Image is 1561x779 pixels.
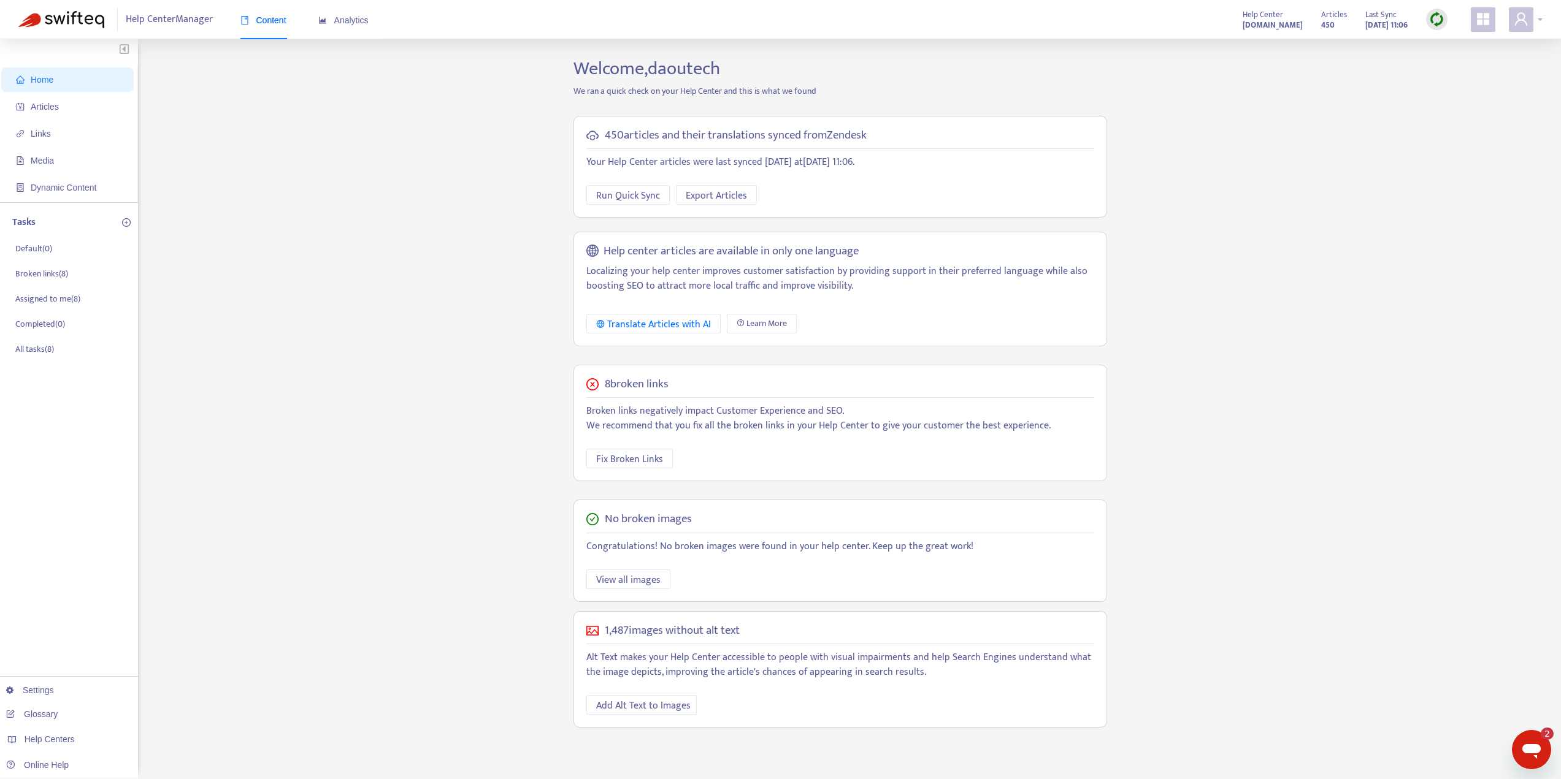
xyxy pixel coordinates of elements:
[586,314,721,333] button: Translate Articles with AI
[605,512,692,526] h5: No broken images
[605,624,740,638] h5: 1,487 images without alt text
[586,185,670,205] button: Run Quick Sync
[15,242,52,255] p: Default ( 0 )
[586,569,670,589] button: View all images
[596,572,661,588] span: View all images
[746,317,787,330] span: Learn More
[1476,12,1490,26] span: appstore
[126,8,213,31] span: Help Center Manager
[1512,730,1551,769] iframe: 메시징 창을 시작하는 버튼, 읽지 않은 메시지 2개
[686,188,747,203] span: Export Articles
[6,760,69,770] a: Online Help
[586,404,1094,433] p: Broken links negatively impact Customer Experience and SEO. We recommend that you fix all the bro...
[596,317,711,332] div: Translate Articles with AI
[1514,12,1528,26] span: user
[15,343,54,355] p: All tasks ( 8 )
[1429,12,1444,27] img: sync.dc5367851b00ba804db3.png
[586,539,1094,554] p: Congratulations! No broken images were found in your help center. Keep up the great work!
[605,129,867,143] h5: 450 articles and their translations synced from Zendesk
[16,102,25,111] span: account-book
[586,695,697,715] button: Add Alt Text to Images
[16,75,25,84] span: home
[605,378,669,392] h5: 8 broken links
[31,156,54,165] span: Media
[586,650,1094,680] p: Alt Text makes your Help Center accessible to people with visual impairments and help Search Engi...
[586,155,1094,170] p: Your Help Center articles were last synced [DATE] at [DATE] 11:06 .
[1243,18,1303,32] a: [DOMAIN_NAME]
[586,264,1094,294] p: Localizing your help center improves customer satisfaction by providing support in their preferre...
[1365,8,1397,21] span: Last Sync
[564,85,1116,97] p: We ran a quick check on your Help Center and this is what we found
[31,183,96,192] span: Dynamic Content
[676,185,757,205] button: Export Articles
[1321,8,1347,21] span: Articles
[586,129,599,142] span: cloud-sync
[596,188,660,203] span: Run Quick Sync
[15,317,65,330] p: Completed ( 0 )
[240,15,286,25] span: Content
[318,16,327,25] span: area-chart
[6,685,54,695] a: Settings
[31,75,53,85] span: Home
[15,267,68,280] p: Broken links ( 8 )
[31,129,51,139] span: Links
[25,734,75,744] span: Help Centers
[16,129,25,138] span: link
[16,156,25,165] span: file-image
[573,53,720,84] span: Welcome, daoutech
[15,292,80,305] p: Assigned to me ( 8 )
[586,378,599,390] span: close-circle
[604,245,859,259] h5: Help center articles are available in only one language
[31,102,59,112] span: Articles
[586,449,673,468] button: Fix Broken Links
[12,215,36,230] p: Tasks
[6,709,58,719] a: Glossary
[1321,18,1335,32] strong: 450
[727,314,797,333] a: Learn More
[1529,728,1554,740] iframe: 읽지 않은 메시지 수
[16,183,25,192] span: container
[318,15,369,25] span: Analytics
[18,11,104,28] img: Swifteq
[596,452,663,467] span: Fix Broken Links
[240,16,249,25] span: book
[586,625,599,637] span: picture
[1243,8,1283,21] span: Help Center
[1365,18,1408,32] strong: [DATE] 11:06
[122,218,131,227] span: plus-circle
[586,513,599,525] span: check-circle
[586,245,599,259] span: global
[596,698,691,713] span: Add Alt Text to Images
